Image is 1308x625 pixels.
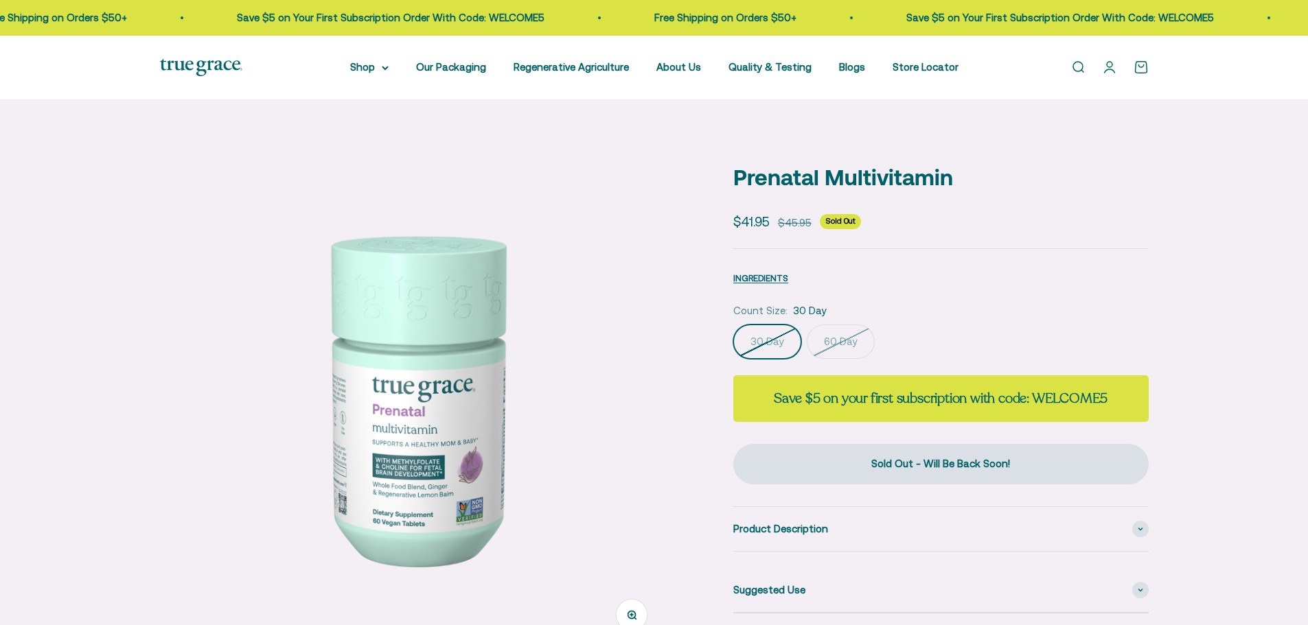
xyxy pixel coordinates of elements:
button: INGREDIENTS [733,270,788,286]
legend: Count Size: [733,303,788,319]
a: About Us [656,61,701,73]
summary: Shop [350,59,389,75]
a: Free Shipping on Orders $50+ [608,12,750,23]
summary: Suggested Use [733,568,1149,612]
summary: Product Description [733,507,1149,551]
a: Quality & Testing [728,61,812,73]
a: Regenerative Agriculture [514,61,629,73]
button: Sold Out - Will Be Back Soon! [733,444,1149,484]
span: INGREDIENTS [733,273,788,283]
p: Save $5 on Your First Subscription Order With Code: WELCOME5 [860,10,1168,26]
a: Store Locator [893,61,959,73]
strong: Save $5 on your first subscription with code: WELCOME5 [774,389,1108,408]
p: Prenatal Multivitamin [733,160,1149,195]
compare-at-price: $45.95 [778,215,812,231]
span: 30 Day [793,303,827,319]
span: Suggested Use [733,582,805,598]
p: Save $5 on Your First Subscription Order With Code: WELCOME5 [191,10,498,26]
sold-out-badge: Sold Out [820,214,861,229]
a: Blogs [839,61,865,73]
span: Product Description [733,521,828,537]
sale-price: $41.95 [733,211,770,232]
div: Sold Out - Will Be Back Soon! [761,456,1121,472]
a: Our Packaging [416,61,486,73]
